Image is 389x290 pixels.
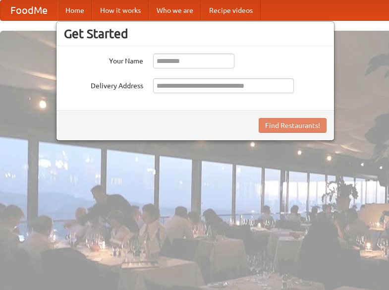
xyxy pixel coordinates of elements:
[64,26,327,41] h3: Get Started
[149,0,201,20] a: Who we are
[64,78,143,91] label: Delivery Address
[259,118,327,133] button: Find Restaurants!
[57,0,92,20] a: Home
[64,54,143,66] label: Your Name
[201,0,261,20] a: Recipe videos
[0,0,57,20] a: FoodMe
[92,0,149,20] a: How it works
